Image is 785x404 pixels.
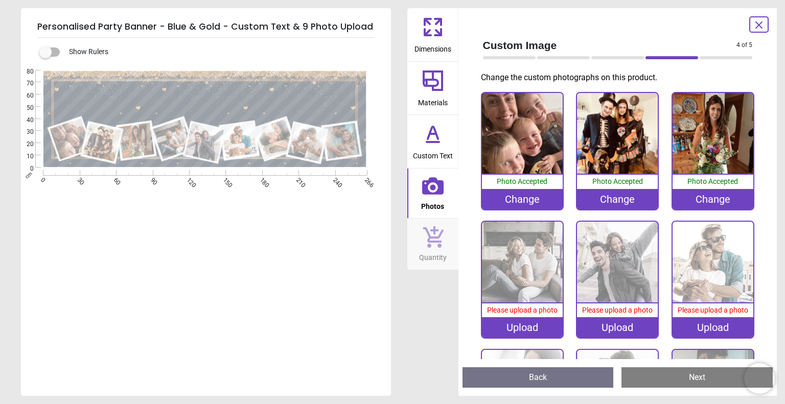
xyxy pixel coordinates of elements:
[407,169,458,219] button: Photos
[14,104,34,112] span: 50
[14,116,34,125] span: 40
[221,176,228,183] span: 150
[362,176,369,183] span: 266
[38,176,45,183] span: 0
[407,115,458,168] button: Custom Text
[482,317,563,338] div: Upload
[45,46,391,58] div: Show Rulers
[497,177,547,185] span: Photo Accepted
[14,164,34,173] span: 0
[744,363,775,394] iframe: Brevo live chat
[414,39,451,55] span: Dimensions
[592,177,643,185] span: Photo Accepted
[148,176,155,183] span: 90
[577,317,658,338] div: Upload
[736,41,752,50] span: 4 of 5
[294,176,301,183] span: 210
[687,177,738,185] span: Photo Accepted
[678,306,748,314] span: Please upload a photo
[14,91,34,100] span: 60
[258,176,264,183] span: 180
[14,67,34,76] span: 80
[407,8,458,61] button: Dimensions
[407,219,458,270] button: Quantity
[37,16,375,38] h5: Personalised Party Banner - Blue & Gold - Custom Text & 9 Photo Upload
[24,171,33,180] span: cm
[184,176,191,183] span: 120
[419,248,447,263] span: Quantity
[14,128,34,136] span: 30
[111,176,118,183] span: 60
[75,176,82,183] span: 30
[481,72,761,83] p: Change the custom photographs on this product.
[621,367,773,388] button: Next
[577,189,658,209] div: Change
[14,140,34,149] span: 20
[463,367,614,388] button: Back
[487,306,558,314] span: Please upload a photo
[482,189,563,209] div: Change
[413,146,453,161] span: Custom Text
[673,189,753,209] div: Change
[483,38,737,53] span: Custom Image
[14,152,34,161] span: 10
[673,317,753,338] div: Upload
[331,176,337,183] span: 240
[421,197,444,212] span: Photos
[14,79,34,88] span: 70
[418,93,448,108] span: Materials
[582,306,653,314] span: Please upload a photo
[407,62,458,115] button: Materials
